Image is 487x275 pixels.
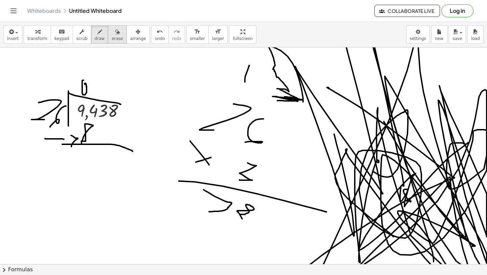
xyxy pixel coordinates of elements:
span: transform [27,36,47,41]
span: settings [410,36,426,41]
span: undo [155,36,165,41]
span: save [453,36,462,41]
button: insert [3,25,22,44]
span: draw [95,36,105,41]
i: undo [157,28,163,36]
button: draw [91,25,109,44]
span: arrange [130,36,146,41]
i: redo [173,28,180,36]
button: transform [24,25,51,44]
button: fullscreen [229,25,256,44]
span: larger [212,36,224,41]
button: format_sizelarger [208,25,228,44]
span: erase [112,36,123,41]
i: keyboard [59,28,65,36]
button: settings [406,25,430,44]
span: new [435,36,443,41]
i: format_size [215,28,221,36]
button: save [449,25,466,44]
a: Whiteboards [27,7,61,14]
span: smaller [190,36,205,41]
span: redo [172,36,181,41]
button: load [467,25,484,44]
button: undoundo [151,25,169,44]
button: erase [108,25,126,44]
button: new [431,25,447,44]
i: format_size [194,28,201,36]
button: Collaborate Live [374,5,440,17]
button: keyboardkeypad [51,25,73,44]
span: scrub [76,36,88,41]
button: arrange [126,25,150,44]
button: format_sizesmaller [186,25,209,44]
span: keypad [54,36,69,41]
button: Log in [441,4,473,17]
span: insert [7,36,19,41]
button: redoredo [168,25,185,44]
button: scrub [73,25,91,44]
button: Toggle navigation [8,5,19,16]
span: load [471,36,480,41]
span: Collaborate Live [380,8,434,14]
span: fullscreen [233,36,252,41]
